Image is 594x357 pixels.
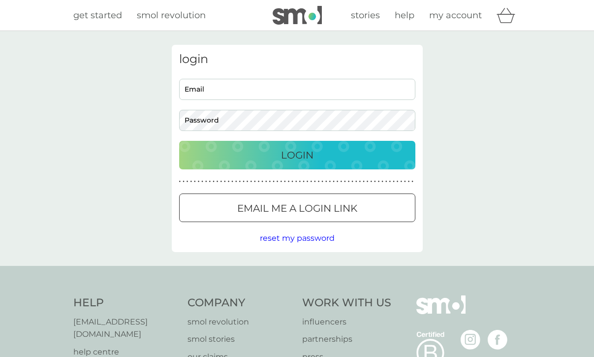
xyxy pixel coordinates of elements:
p: ● [355,179,357,184]
p: ● [385,179,387,184]
p: ● [288,179,290,184]
img: visit the smol Facebook page [488,330,507,350]
p: ● [303,179,305,184]
p: ● [250,179,252,184]
p: ● [393,179,395,184]
a: partnerships [302,333,391,346]
p: ● [374,179,376,184]
p: ● [348,179,350,184]
a: smol revolution [188,316,292,328]
button: Login [179,141,415,169]
p: Login [281,147,313,163]
img: smol [273,6,322,25]
p: ● [273,179,275,184]
a: smol revolution [137,8,206,23]
p: ● [340,179,342,184]
p: Email me a login link [237,200,357,216]
p: ● [280,179,282,184]
h4: Help [73,295,178,311]
p: ● [307,179,309,184]
p: ● [397,179,399,184]
p: ● [367,179,369,184]
a: stories [351,8,380,23]
p: ● [247,179,249,184]
p: ● [224,179,226,184]
a: my account [429,8,482,23]
p: ● [183,179,185,184]
a: smol stories [188,333,292,346]
p: ● [187,179,188,184]
p: ● [201,179,203,184]
p: ● [321,179,323,184]
p: ● [408,179,410,184]
p: ● [359,179,361,184]
a: help [395,8,414,23]
p: ● [179,179,181,184]
p: ● [277,179,279,184]
p: ● [213,179,215,184]
p: ● [411,179,413,184]
span: my account [429,10,482,21]
img: visit the smol Instagram page [461,330,480,350]
a: [EMAIL_ADDRESS][DOMAIN_NAME] [73,316,178,341]
p: ● [258,179,260,184]
h3: login [179,52,415,66]
p: ● [333,179,335,184]
p: ● [318,179,320,184]
p: ● [243,179,245,184]
p: ● [344,179,346,184]
p: ● [220,179,222,184]
div: basket [497,5,521,25]
p: ● [291,179,293,184]
p: ● [295,179,297,184]
span: smol revolution [137,10,206,21]
p: ● [363,179,365,184]
p: ● [209,179,211,184]
p: ● [239,179,241,184]
p: ● [400,179,402,184]
p: ● [284,179,286,184]
p: ● [314,179,316,184]
p: ● [389,179,391,184]
p: ● [205,179,207,184]
p: ● [404,179,406,184]
span: get started [73,10,122,21]
p: ● [261,179,263,184]
span: reset my password [260,233,335,243]
a: get started [73,8,122,23]
h4: Work With Us [302,295,391,311]
p: ● [265,179,267,184]
a: influencers [302,316,391,328]
p: ● [370,179,372,184]
button: Email me a login link [179,194,415,222]
p: ● [194,179,196,184]
p: ● [254,179,256,184]
p: ● [217,179,219,184]
p: ● [198,179,200,184]
p: ● [329,179,331,184]
p: ● [299,179,301,184]
p: ● [190,179,192,184]
p: ● [381,179,383,184]
h4: Company [188,295,292,311]
img: smol [416,295,466,329]
p: ● [337,179,339,184]
span: stories [351,10,380,21]
span: help [395,10,414,21]
button: reset my password [260,232,335,245]
p: ● [231,179,233,184]
p: ● [378,179,380,184]
p: ● [228,179,230,184]
p: ● [325,179,327,184]
p: ● [310,179,312,184]
p: ● [351,179,353,184]
p: ● [269,179,271,184]
p: ● [235,179,237,184]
